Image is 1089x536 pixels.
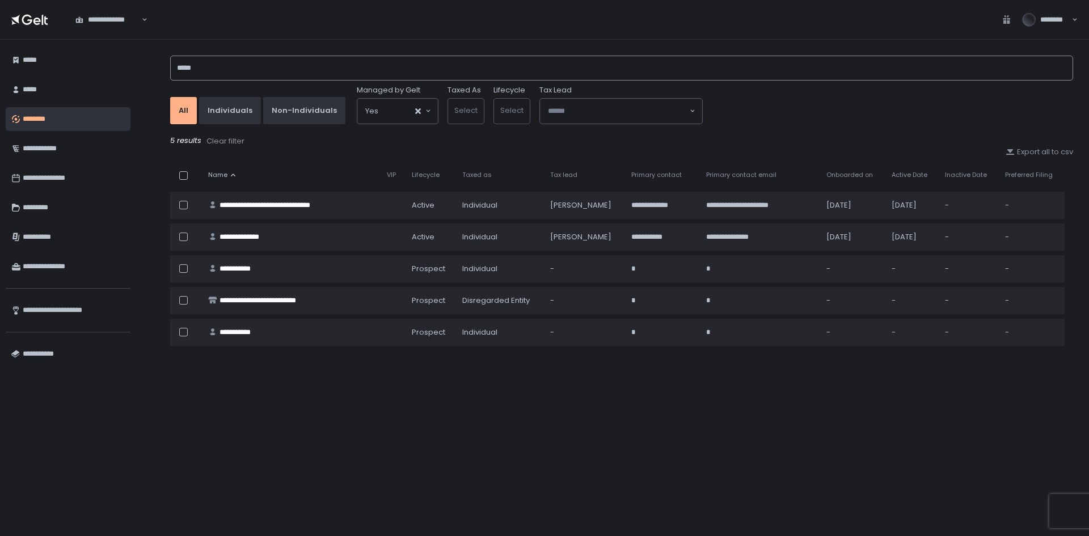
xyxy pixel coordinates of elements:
[357,85,420,95] span: Managed by Gelt
[548,105,689,117] input: Search for option
[462,200,537,210] div: Individual
[550,296,618,306] div: -
[412,232,434,242] span: active
[826,296,878,306] div: -
[1006,147,1073,157] button: Export all to csv
[1005,264,1058,274] div: -
[357,99,438,124] div: Search for option
[631,171,682,179] span: Primary contact
[892,264,931,274] div: -
[448,85,481,95] label: Taxed As
[1005,327,1058,337] div: -
[945,264,991,274] div: -
[826,264,878,274] div: -
[208,171,227,179] span: Name
[826,232,878,242] div: [DATE]
[550,327,618,337] div: -
[206,136,245,147] button: Clear filter
[550,264,618,274] div: -
[945,296,991,306] div: -
[415,108,421,114] button: Clear Selected
[550,171,577,179] span: Tax lead
[199,97,261,124] button: Individuals
[892,171,927,179] span: Active Date
[170,97,197,124] button: All
[945,232,991,242] div: -
[550,232,618,242] div: [PERSON_NAME]
[462,171,492,179] span: Taxed as
[387,171,396,179] span: VIP
[945,171,987,179] span: Inactive Date
[500,105,524,116] span: Select
[826,171,873,179] span: Onboarded on
[412,327,445,337] span: prospect
[179,105,188,116] div: All
[263,97,345,124] button: Non-Individuals
[1005,200,1058,210] div: -
[412,200,434,210] span: active
[412,171,440,179] span: Lifecycle
[1005,171,1053,179] span: Preferred Filing
[454,105,478,116] span: Select
[462,296,537,306] div: Disregarded Entity
[412,296,445,306] span: prospect
[892,327,931,337] div: -
[945,327,991,337] div: -
[462,232,537,242] div: Individual
[462,327,537,337] div: Individual
[272,105,337,116] div: Non-Individuals
[1005,296,1058,306] div: -
[170,136,1073,147] div: 5 results
[208,105,252,116] div: Individuals
[365,105,378,117] span: Yes
[462,264,537,274] div: Individual
[1005,232,1058,242] div: -
[140,14,141,26] input: Search for option
[826,200,878,210] div: [DATE]
[892,296,931,306] div: -
[892,232,931,242] div: [DATE]
[550,200,618,210] div: [PERSON_NAME]
[68,8,147,32] div: Search for option
[826,327,878,337] div: -
[539,85,572,95] span: Tax Lead
[493,85,525,95] label: Lifecycle
[206,136,244,146] div: Clear filter
[412,264,445,274] span: prospect
[378,105,414,117] input: Search for option
[945,200,991,210] div: -
[706,171,776,179] span: Primary contact email
[540,99,702,124] div: Search for option
[892,200,931,210] div: [DATE]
